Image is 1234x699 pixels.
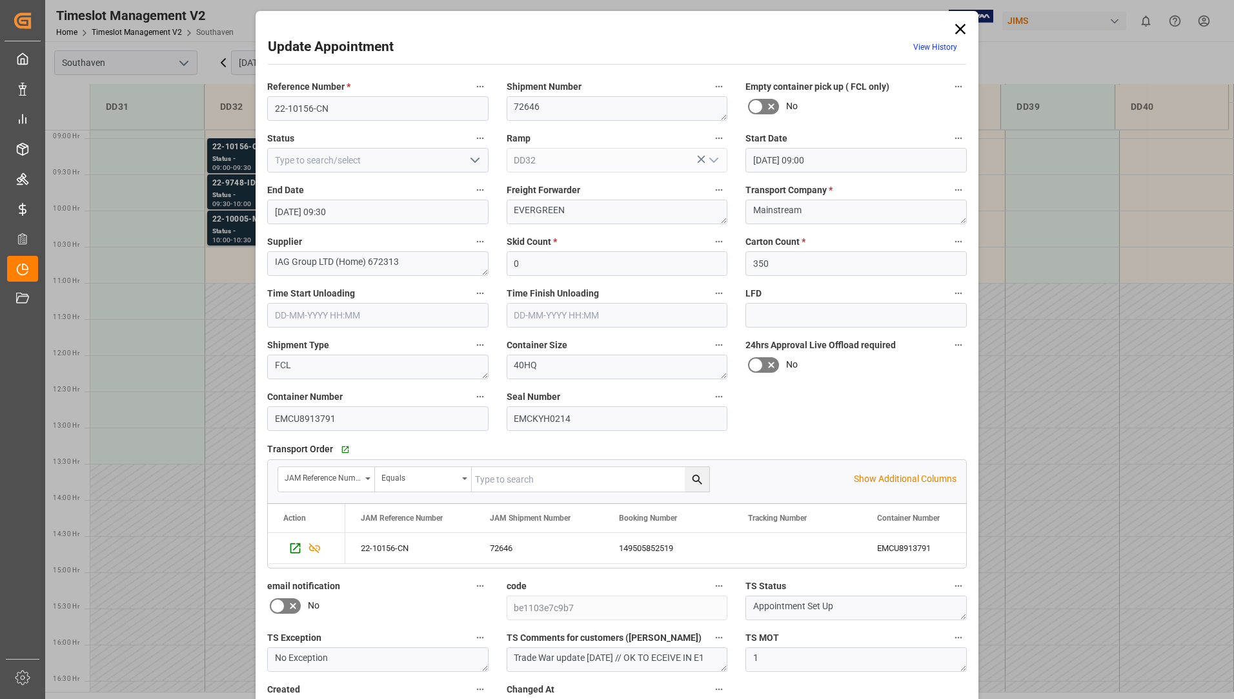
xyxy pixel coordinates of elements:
[267,80,350,94] span: Reference Number
[507,355,728,379] textarea: 40HQ
[507,200,728,224] textarea: EVERGREEN
[268,37,394,57] h2: Update Appointment
[267,647,489,672] textarea: No Exception
[267,303,489,328] input: DD-MM-YYYY HH:MM
[267,355,489,379] textarea: FCL
[472,467,709,492] input: Type to search
[745,132,787,145] span: Start Date
[472,629,489,646] button: TS Exception
[507,390,560,404] span: Seal Number
[507,96,728,121] textarea: 72646
[745,80,889,94] span: Empty container pick up ( FCL only)
[268,533,345,564] div: Press SPACE to select this row.
[854,472,956,486] p: Show Additional Columns
[472,681,489,698] button: Created
[877,514,940,523] span: Container Number
[745,579,786,593] span: TS Status
[472,388,489,405] button: Container Number
[507,132,531,145] span: Ramp
[472,130,489,147] button: Status
[267,443,333,456] span: Transport Order
[472,285,489,302] button: Time Start Unloading
[711,285,727,302] button: Time Finish Unloading
[267,148,489,172] input: Type to search/select
[490,514,571,523] span: JAM Shipment Number
[685,467,709,492] button: search button
[745,183,833,197] span: Transport Company
[950,130,967,147] button: Start Date
[464,151,483,171] button: open menu
[267,183,304,197] span: End Date
[507,631,702,645] span: TS Comments for customers ([PERSON_NAME])
[507,148,728,172] input: Type to search/select
[507,683,554,696] span: Changed At
[507,183,580,197] span: Freight Forwarder
[472,182,489,198] button: End Date
[267,235,302,249] span: Supplier
[507,339,567,352] span: Container Size
[950,78,967,95] button: Empty container pick up ( FCL only)
[474,533,603,563] div: 72646
[308,599,319,612] span: No
[745,235,805,249] span: Carton Count
[619,514,677,523] span: Booking Number
[472,337,489,353] button: Shipment Type
[507,80,582,94] span: Shipment Number
[745,596,967,620] textarea: Appointment Set Up
[267,132,294,145] span: Status
[345,533,474,563] div: 22-10156-CN
[786,358,798,371] span: No
[786,99,798,113] span: No
[267,631,321,645] span: TS Exception
[507,287,599,300] span: Time Finish Unloading
[703,151,723,171] button: open menu
[745,148,967,172] input: DD-MM-YYYY HH:MM
[745,647,967,672] textarea: 1
[711,337,727,353] button: Container Size
[745,631,779,645] span: TS MOT
[472,578,489,594] button: email notification
[267,579,340,593] span: email notification
[603,533,733,563] div: 149505852519
[748,514,807,523] span: Tracking Number
[950,285,967,302] button: LFD
[711,233,727,250] button: Skid Count *
[745,339,896,352] span: 24hrs Approval Live Offload required
[283,514,306,523] div: Action
[950,578,967,594] button: TS Status
[507,235,557,249] span: Skid Count
[950,233,967,250] button: Carton Count *
[267,287,355,300] span: Time Start Unloading
[267,251,489,276] textarea: IAG Group LTD (Home) 672313
[862,533,991,563] div: EMCU8913791
[361,514,443,523] span: JAM Reference Number
[507,303,728,328] input: DD-MM-YYYY HH:MM
[913,43,957,52] a: View History
[711,681,727,698] button: Changed At
[267,339,329,352] span: Shipment Type
[950,629,967,646] button: TS MOT
[950,337,967,353] button: 24hrs Approval Live Offload required
[745,287,762,300] span: LFD
[278,467,375,492] button: open menu
[745,200,967,224] textarea: Mainstream
[950,182,967,198] button: Transport Company *
[711,388,727,405] button: Seal Number
[472,78,489,95] button: Reference Number *
[267,390,343,404] span: Container Number
[507,647,728,672] textarea: Trade War update [DATE] // OK TO ECEIVE IN E1
[711,130,727,147] button: Ramp
[267,683,300,696] span: Created
[375,467,472,492] button: open menu
[711,78,727,95] button: Shipment Number
[507,579,527,593] span: code
[472,233,489,250] button: Supplier
[381,469,458,484] div: Equals
[267,200,489,224] input: DD-MM-YYYY HH:MM
[711,629,727,646] button: TS Comments for customers ([PERSON_NAME])
[711,578,727,594] button: code
[711,182,727,198] button: Freight Forwarder
[285,469,361,484] div: JAM Reference Number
